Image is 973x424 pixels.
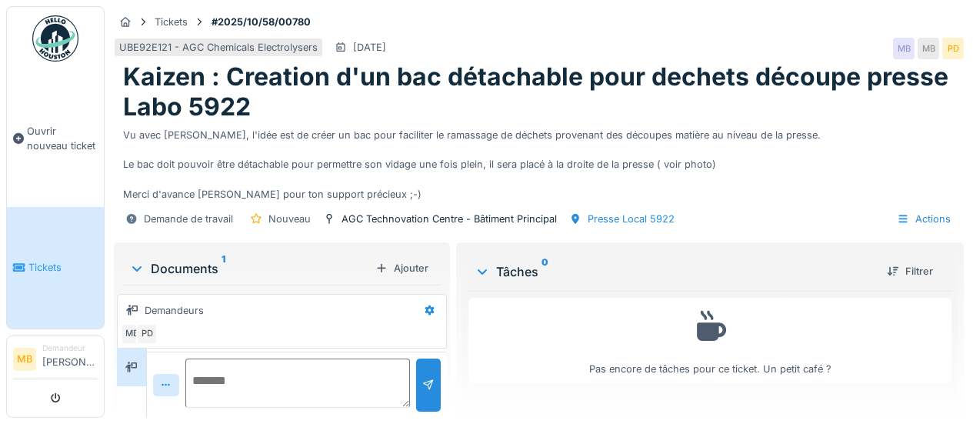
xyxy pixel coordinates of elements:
div: Nouveau [268,212,311,226]
div: Demandeurs [145,303,204,318]
div: Demandeur [42,342,98,354]
div: PD [136,323,158,345]
div: Actions [890,208,958,230]
div: Vu avec [PERSON_NAME], l'idée est de créer un bac pour faciliter le ramassage de déchets provenan... [123,122,955,202]
a: Ouvrir nouveau ticket [7,70,104,207]
div: PD [942,38,964,59]
div: Filtrer [881,261,939,282]
a: Tickets [7,207,104,329]
li: MB [13,348,36,371]
h1: Kaizen : Creation d'un bac détachable pour dechets découpe presse Labo 5922 [123,62,955,122]
div: AGC Technovation Centre - Bâtiment Principal [342,212,557,226]
span: Ouvrir nouveau ticket [27,124,98,153]
div: Ajouter [369,258,435,279]
div: Documents [129,259,369,278]
div: MB [918,38,939,59]
div: MB [121,323,142,345]
img: Badge_color-CXgf-gQk.svg [32,15,78,62]
div: Demande de travail [144,212,233,226]
div: Presse Local 5922 [588,212,675,226]
div: Pas encore de tâches pour ce ticket. Un petit café ? [478,305,941,376]
div: Tâches [475,262,875,281]
sup: 1 [222,259,225,278]
div: MB [893,38,915,59]
div: Tickets [155,15,188,29]
div: UBE92E121 - AGC Chemicals Electrolysers [119,40,318,55]
span: Tickets [28,260,98,275]
strong: #2025/10/58/00780 [205,15,317,29]
div: [DATE] [353,40,386,55]
sup: 0 [541,262,548,281]
a: MB Demandeur[PERSON_NAME] [13,342,98,379]
li: [PERSON_NAME] [42,342,98,376]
